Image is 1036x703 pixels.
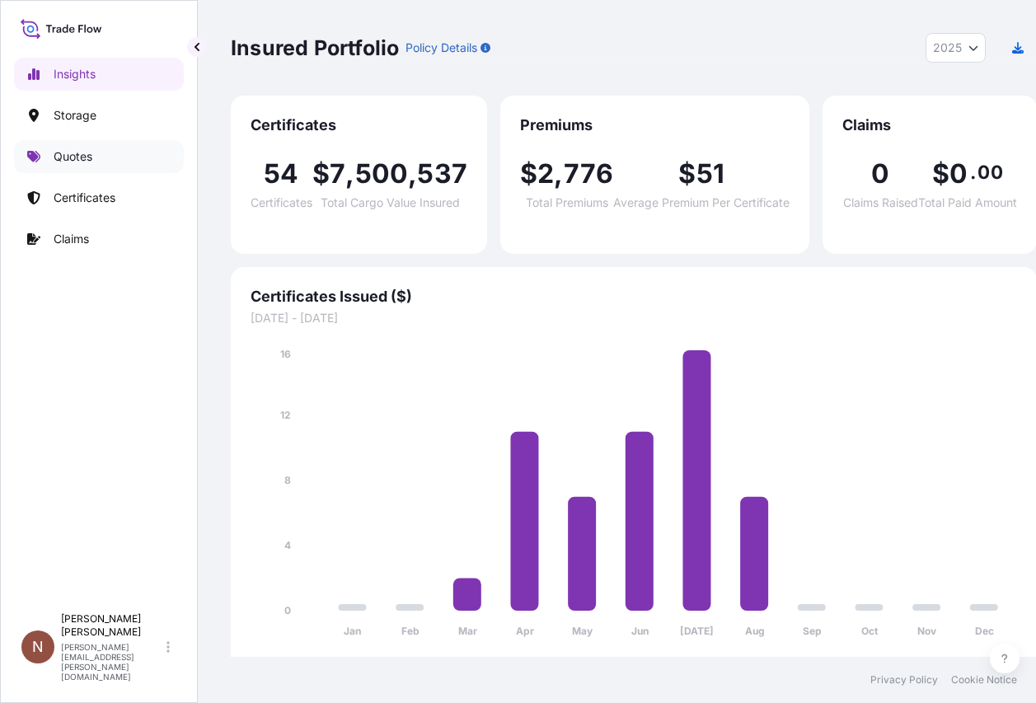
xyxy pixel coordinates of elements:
[613,197,790,209] span: Average Premium Per Certificate
[61,642,163,682] p: [PERSON_NAME][EMAIL_ADDRESS][PERSON_NAME][DOMAIN_NAME]
[537,161,554,187] span: 2
[14,181,184,214] a: Certificates
[54,190,115,206] p: Certificates
[14,140,184,173] a: Quotes
[520,115,790,135] span: Premiums
[251,310,1017,326] span: [DATE] - [DATE]
[54,66,96,82] p: Insights
[949,161,968,187] span: 0
[680,625,714,637] tspan: [DATE]
[843,197,918,209] span: Claims Raised
[861,625,879,637] tspan: Oct
[61,612,163,639] p: [PERSON_NAME] [PERSON_NAME]
[284,474,291,486] tspan: 8
[926,33,986,63] button: Year Selector
[932,161,949,187] span: $
[417,161,467,187] span: 537
[520,161,537,187] span: $
[970,166,976,179] span: .
[54,231,89,247] p: Claims
[696,161,724,187] span: 51
[284,604,291,616] tspan: 0
[401,625,420,637] tspan: Feb
[14,99,184,132] a: Storage
[977,166,1002,179] span: 00
[564,161,614,187] span: 776
[405,40,477,56] p: Policy Details
[344,625,361,637] tspan: Jan
[631,625,649,637] tspan: Jun
[871,161,889,187] span: 0
[458,625,477,637] tspan: Mar
[516,625,534,637] tspan: Apr
[345,161,354,187] span: ,
[54,107,96,124] p: Storage
[251,115,467,135] span: Certificates
[554,161,563,187] span: ,
[745,625,765,637] tspan: Aug
[975,625,994,637] tspan: Dec
[264,161,298,187] span: 54
[572,625,593,637] tspan: May
[355,161,409,187] span: 500
[32,639,44,655] span: N
[526,197,608,209] span: Total Premiums
[312,161,330,187] span: $
[842,115,1017,135] span: Claims
[251,287,1017,307] span: Certificates Issued ($)
[678,161,696,187] span: $
[54,148,92,165] p: Quotes
[870,673,938,687] a: Privacy Policy
[321,197,460,209] span: Total Cargo Value Insured
[280,348,291,360] tspan: 16
[918,197,1017,209] span: Total Paid Amount
[917,625,937,637] tspan: Nov
[280,409,291,421] tspan: 12
[330,161,345,187] span: 7
[803,625,822,637] tspan: Sep
[14,58,184,91] a: Insights
[284,539,291,551] tspan: 4
[231,35,399,61] p: Insured Portfolio
[408,161,417,187] span: ,
[14,223,184,255] a: Claims
[951,673,1017,687] a: Cookie Notice
[933,40,962,56] span: 2025
[251,197,312,209] span: Certificates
